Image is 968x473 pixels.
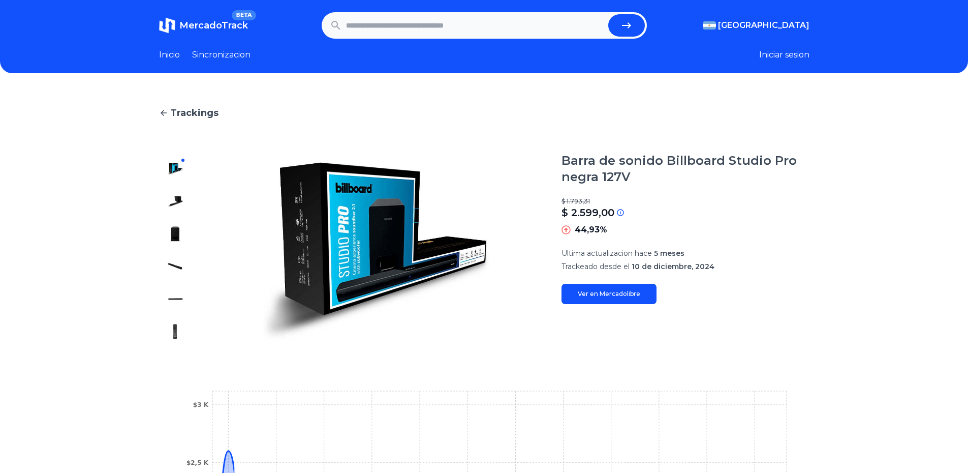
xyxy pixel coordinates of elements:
button: [GEOGRAPHIC_DATA] [703,19,809,32]
img: Barra de sonido Billboard Studio Pro negra 127V [167,226,183,242]
button: Iniciar sesion [759,49,809,61]
img: MercadoTrack [159,17,175,34]
img: Argentina [703,21,716,29]
h1: Barra de sonido Billboard Studio Pro negra 127V [561,153,809,185]
span: 10 de diciembre, 2024 [632,262,714,271]
span: [GEOGRAPHIC_DATA] [718,19,809,32]
span: Trackeado desde el [561,262,630,271]
a: Inicio [159,49,180,61]
p: $ 1.793,31 [561,197,809,205]
a: Ver en Mercadolibre [561,284,657,304]
span: Trackings [170,106,218,120]
a: Trackings [159,106,809,120]
p: 44,93% [575,224,607,236]
img: Barra de sonido Billboard Studio Pro negra 127V [167,258,183,275]
a: Sincronizacion [192,49,251,61]
p: $ 2.599,00 [561,205,614,220]
img: Barra de sonido Billboard Studio Pro negra 127V [167,323,183,340]
span: MercadoTrack [179,20,248,31]
span: BETA [232,10,256,20]
a: MercadoTrackBETA [159,17,248,34]
img: Barra de sonido Billboard Studio Pro negra 127V [167,193,183,210]
tspan: $2,5 K [186,459,208,466]
img: Barra de sonido Billboard Studio Pro negra 127V [167,291,183,307]
span: 5 meses [654,249,684,258]
img: Barra de sonido Billboard Studio Pro negra 127V [212,153,541,348]
tspan: $3 K [193,401,208,408]
span: Ultima actualizacion hace [561,249,652,258]
img: Barra de sonido Billboard Studio Pro negra 127V [167,161,183,177]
